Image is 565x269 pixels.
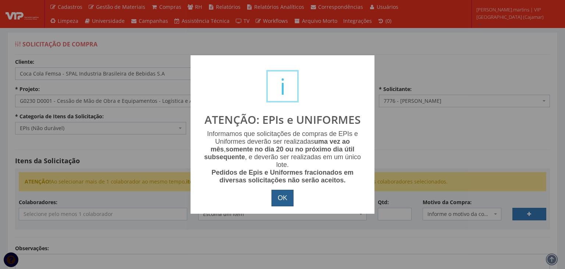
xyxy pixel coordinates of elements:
button: OK [271,190,294,207]
h2: ATENÇÃO: EPIs e UNIFORMES [198,113,367,126]
b: Pedidos de Epis e Uniformes fracionados em diversas solicitações não serão aceitos. [212,169,353,184]
b: uma vez ao mês [210,138,350,153]
div: Informamos que solicitações de compras de EPIs e Uniformes deverão ser realizadas , , e deverão s... [198,130,367,184]
div: i [266,70,299,102]
b: somente no dia 20 ou no próximo dia útil subsequente [204,146,355,161]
